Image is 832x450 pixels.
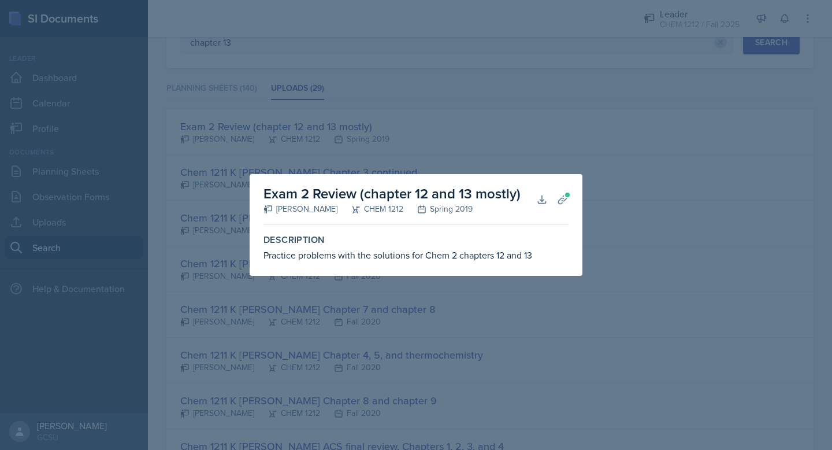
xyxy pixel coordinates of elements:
[263,183,521,204] h2: Exam 2 Review (chapter 12 and 13 mostly)
[263,234,569,246] label: Description
[403,203,473,215] div: Spring 2019
[263,203,337,215] div: [PERSON_NAME]
[263,248,569,262] div: Practice problems with the solutions for Chem 2 chapters 12 and 13
[337,203,403,215] div: CHEM 1212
